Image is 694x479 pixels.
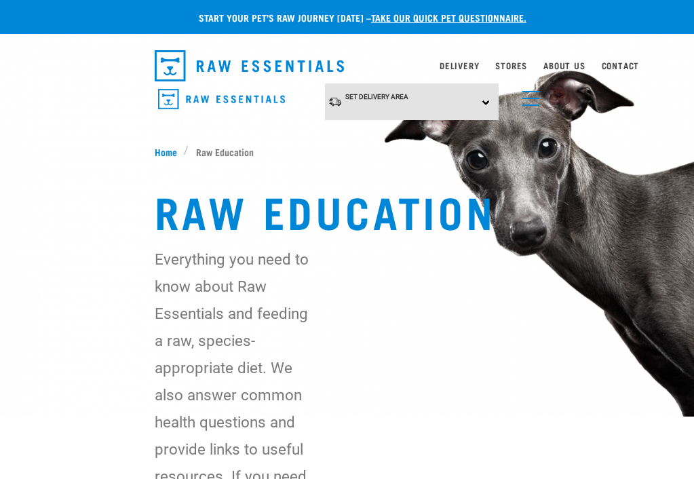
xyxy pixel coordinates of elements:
img: Raw Essentials Logo [155,50,345,81]
nav: breadcrumbs [155,145,540,159]
nav: dropdown navigation [144,45,551,87]
span: Home [155,145,177,159]
a: About Us [543,63,585,68]
a: Delivery [440,63,479,68]
h1: Raw Education [155,186,540,235]
a: Contact [602,63,640,68]
a: Home [155,145,185,159]
a: Stores [495,63,527,68]
img: van-moving.png [328,96,342,107]
a: menu [516,83,540,107]
img: Raw Essentials Logo [158,89,285,110]
a: take our quick pet questionnaire. [371,15,526,20]
span: Set Delivery Area [345,93,408,100]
